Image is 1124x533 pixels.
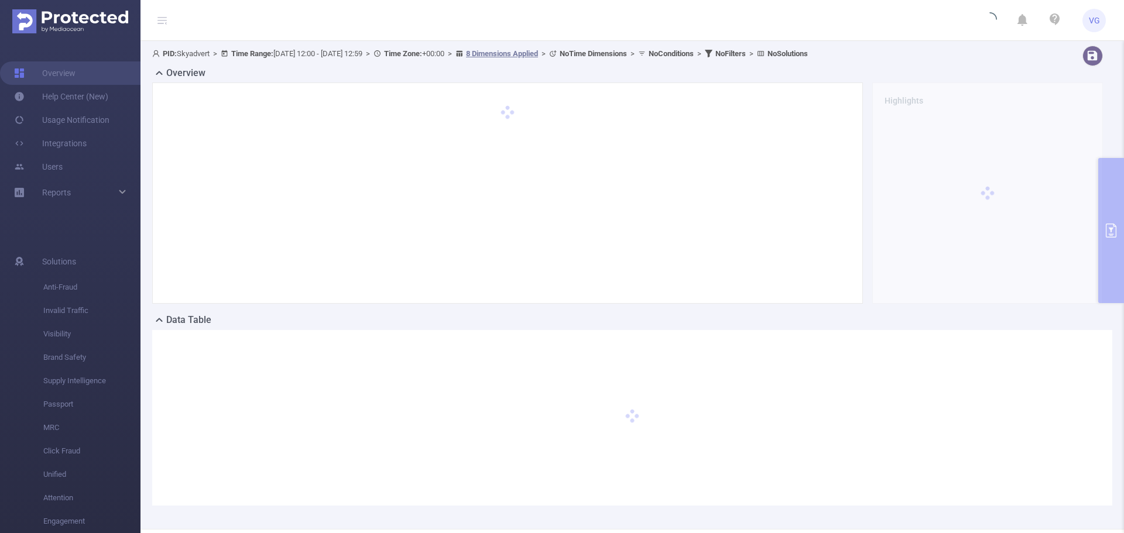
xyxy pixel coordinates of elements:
span: Solutions [42,250,76,273]
span: Skyadvert [DATE] 12:00 - [DATE] 12:59 +00:00 [152,49,808,58]
span: > [627,49,638,58]
span: VG [1089,9,1100,32]
a: Integrations [14,132,87,155]
span: > [538,49,549,58]
span: MRC [43,416,140,439]
a: Users [14,155,63,178]
b: PID: [163,49,177,58]
i: icon: user [152,50,163,57]
span: Engagement [43,510,140,533]
span: > [210,49,221,58]
b: Time Zone: [384,49,422,58]
b: No Solutions [767,49,808,58]
span: Invalid Traffic [43,299,140,322]
a: Overview [14,61,76,85]
b: Time Range: [231,49,273,58]
b: No Time Dimensions [560,49,627,58]
b: No Filters [715,49,746,58]
a: Reports [42,181,71,204]
span: Passport [43,393,140,416]
b: No Conditions [649,49,694,58]
span: Click Fraud [43,439,140,463]
img: Protected Media [12,9,128,33]
span: Brand Safety [43,346,140,369]
a: Help Center (New) [14,85,108,108]
span: Anti-Fraud [43,276,140,299]
span: Reports [42,188,71,197]
span: > [746,49,757,58]
h2: Overview [166,66,205,80]
span: Visibility [43,322,140,346]
h2: Data Table [166,313,211,327]
span: > [362,49,373,58]
i: icon: loading [983,12,997,29]
a: Usage Notification [14,108,109,132]
span: Unified [43,463,140,486]
span: > [694,49,705,58]
span: Supply Intelligence [43,369,140,393]
span: > [444,49,455,58]
span: Attention [43,486,140,510]
u: 8 Dimensions Applied [466,49,538,58]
